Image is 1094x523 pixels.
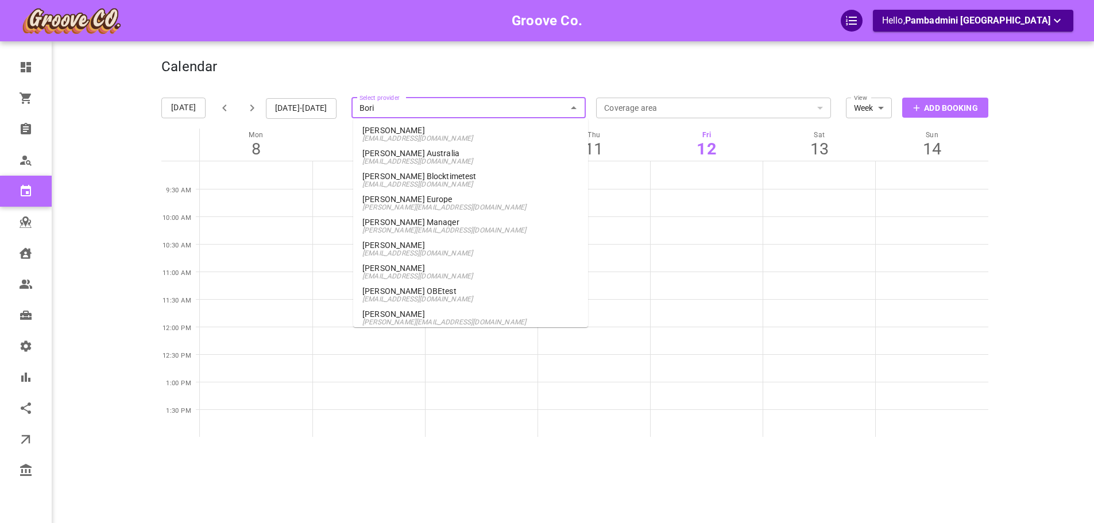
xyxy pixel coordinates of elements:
p: Tue [312,131,425,139]
span: 12:30 PM [163,352,191,359]
span: [EMAIL_ADDRESS][DOMAIN_NAME] [362,272,579,280]
p: [PERSON_NAME] Blocktimetest [362,172,579,180]
button: Close [566,100,582,116]
span: [PERSON_NAME][EMAIL_ADDRESS][DOMAIN_NAME] [362,203,579,211]
div: 13 [763,139,876,159]
img: company-logo [21,6,122,35]
p: [PERSON_NAME] Europe [362,195,579,203]
span: 1:30 PM [166,407,191,414]
label: View [854,89,867,102]
p: [PERSON_NAME] OBEtest [362,287,579,295]
div: 11 [538,139,650,159]
span: [EMAIL_ADDRESS][DOMAIN_NAME] [362,134,579,142]
p: Mon [200,131,312,139]
button: [DATE]-[DATE] [266,98,337,119]
p: Add Booking [924,102,977,114]
button: Hello,Pambadmini [GEOGRAPHIC_DATA] [873,10,1073,32]
span: [EMAIL_ADDRESS][DOMAIN_NAME] [362,249,579,257]
p: [PERSON_NAME] Australia [362,149,579,157]
div: QuickStart Guide [841,10,863,32]
span: [EMAIL_ADDRESS][DOMAIN_NAME] [362,157,579,165]
p: [PERSON_NAME] [362,126,579,134]
span: [EMAIL_ADDRESS][DOMAIN_NAME] [362,180,579,188]
div: 12 [651,139,763,159]
span: 12:00 PM [163,324,191,332]
p: Sun [876,131,988,139]
p: [PERSON_NAME] [362,264,579,272]
label: Select provider [359,89,400,102]
span: 10:30 AM [163,242,191,249]
p: [PERSON_NAME] Manager [362,218,579,226]
span: 1:00 PM [166,379,191,387]
span: [PERSON_NAME][EMAIL_ADDRESS][DOMAIN_NAME] [362,318,579,326]
h6: Groove Co. [512,10,582,32]
p: Sat [763,131,876,139]
div: 14 [876,139,988,159]
span: 11:00 AM [163,269,191,277]
p: [PERSON_NAME] [362,241,579,249]
button: Add Booking [902,98,988,118]
button: [DATE] [161,98,206,118]
span: 11:30 AM [163,297,191,304]
span: 9:30 AM [166,187,191,194]
span: [EMAIL_ADDRESS][DOMAIN_NAME] [362,295,579,303]
p: [PERSON_NAME] [362,310,579,318]
h4: Calendar [161,59,217,76]
p: Hello, [882,14,1064,28]
div: 8 [200,139,312,159]
p: Thu [538,131,650,139]
div: 9 [312,139,425,159]
p: Fri [651,131,763,139]
span: [PERSON_NAME][EMAIL_ADDRESS][DOMAIN_NAME] [362,226,579,234]
div: Week [846,102,892,114]
span: Pambadmini [GEOGRAPHIC_DATA] [905,15,1050,26]
span: 10:00 AM [163,214,191,222]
